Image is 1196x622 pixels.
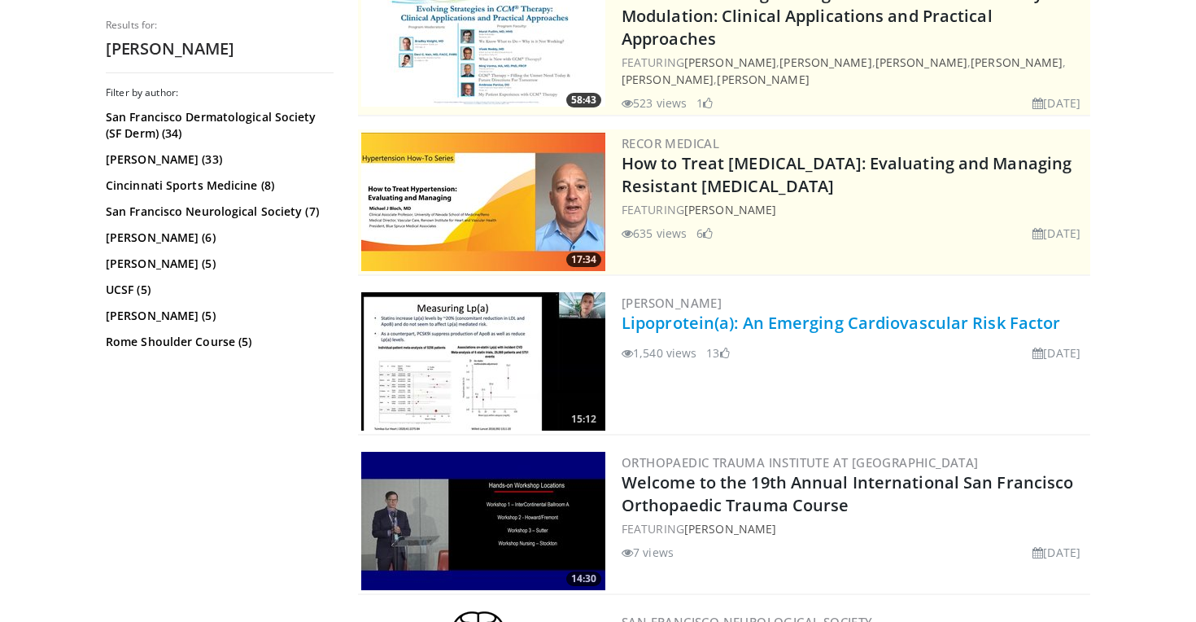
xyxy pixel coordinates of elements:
[622,201,1087,218] div: FEATURING
[106,308,330,324] a: [PERSON_NAME] (5)
[106,151,330,168] a: [PERSON_NAME] (33)
[622,72,714,87] a: [PERSON_NAME]
[622,295,722,311] a: [PERSON_NAME]
[106,19,334,32] p: Results for:
[622,544,674,561] li: 7 views
[622,471,1073,516] a: Welcome to the 19th Annual International San Francisco Orthopaedic Trauma Course
[106,38,334,59] h2: [PERSON_NAME]
[106,230,330,246] a: [PERSON_NAME] (6)
[1032,225,1080,242] li: [DATE]
[622,312,1060,334] a: Lipoprotein(a): An Emerging Cardiovascular Risk Factor
[696,94,713,112] li: 1
[106,86,334,99] h3: Filter by author:
[622,344,696,361] li: 1,540 views
[1032,344,1080,361] li: [DATE]
[1032,94,1080,112] li: [DATE]
[361,292,605,431] a: 15:12
[106,109,330,142] a: San Francisco Dermatological Society (SF Derm) (34)
[566,252,601,267] span: 17:34
[622,225,687,242] li: 635 views
[361,133,605,271] img: 10cbd22e-c1e6-49ff-b90e-4507a8859fc1.jpg.300x170_q85_crop-smart_upscale.jpg
[361,452,605,590] a: 14:30
[566,412,601,427] span: 15:12
[361,452,605,590] img: 9d700eaa-3536-4dff-ba74-519341f4642d.300x170_q85_crop-smart_upscale.jpg
[622,94,687,112] li: 523 views
[622,135,719,151] a: Recor Medical
[106,334,330,350] a: Rome Shoulder Course (5)
[706,344,729,361] li: 13
[361,133,605,271] a: 17:34
[684,202,776,217] a: [PERSON_NAME]
[622,54,1087,88] div: FEATURING , , , , ,
[779,55,871,70] a: [PERSON_NAME]
[566,93,601,107] span: 58:43
[106,177,330,194] a: Cincinnati Sports Medicine (8)
[622,520,1087,537] div: FEATURING
[696,225,713,242] li: 6
[875,55,967,70] a: [PERSON_NAME]
[684,521,776,537] a: [PERSON_NAME]
[971,55,1063,70] a: [PERSON_NAME]
[622,152,1072,197] a: How to Treat [MEDICAL_DATA]: Evaluating and Managing Resistant [MEDICAL_DATA]
[684,55,776,70] a: [PERSON_NAME]
[106,204,330,220] a: San Francisco Neurological Society (7)
[566,572,601,586] span: 14:30
[717,72,809,87] a: [PERSON_NAME]
[106,282,330,298] a: UCSF (5)
[106,256,330,272] a: [PERSON_NAME] (5)
[361,292,605,431] img: ce331318-c8ad-42ac-9f23-7373be49a1b2.300x170_q85_crop-smart_upscale.jpg
[1032,544,1080,561] li: [DATE]
[622,454,979,471] a: Orthopaedic Trauma Institute at [GEOGRAPHIC_DATA]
